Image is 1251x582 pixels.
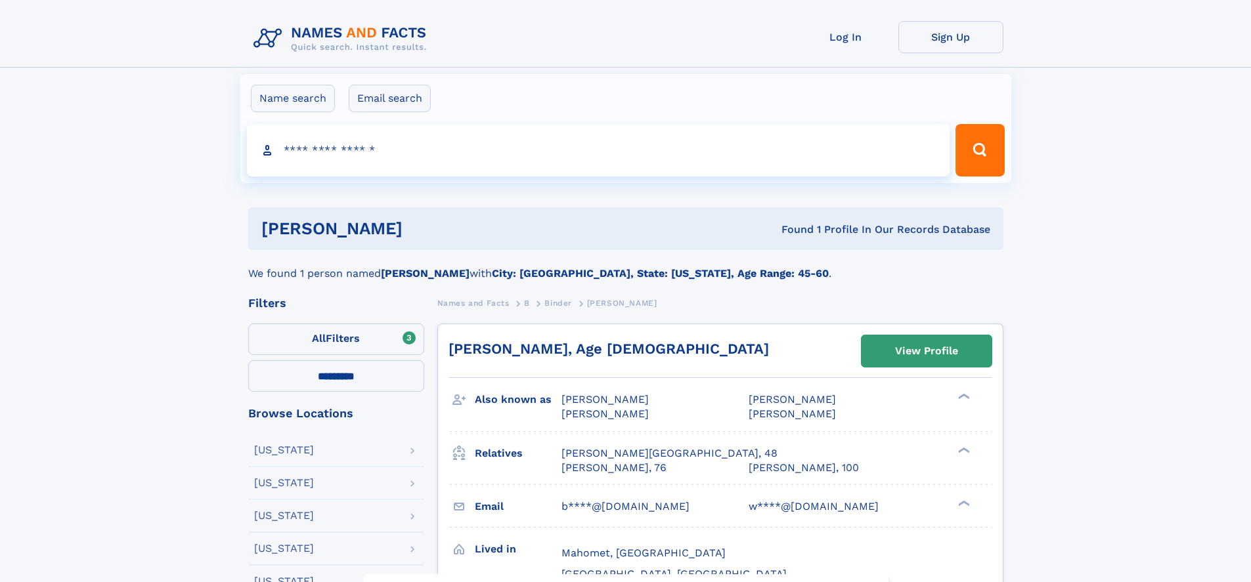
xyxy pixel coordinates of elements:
[544,299,572,308] span: Binder
[561,393,649,405] span: [PERSON_NAME]
[955,124,1004,177] button: Search Button
[898,21,1003,53] a: Sign Up
[749,461,859,475] a: [PERSON_NAME], 100
[524,299,530,308] span: B
[561,446,778,461] a: [PERSON_NAME][GEOGRAPHIC_DATA], 48
[248,323,424,355] label: Filters
[261,220,592,237] h1: [PERSON_NAME]
[475,538,561,560] h3: Lived in
[895,336,958,366] div: View Profile
[437,295,510,311] a: Names and Facts
[592,222,990,237] div: Found 1 Profile In Our Records Database
[449,341,769,357] a: [PERSON_NAME], Age [DEMOGRAPHIC_DATA]
[349,85,431,112] label: Email search
[862,335,992,367] a: View Profile
[254,510,314,521] div: [US_STATE]
[254,543,314,554] div: [US_STATE]
[561,461,667,475] a: [PERSON_NAME], 76
[561,407,649,420] span: [PERSON_NAME]
[561,568,787,580] span: [GEOGRAPHIC_DATA], [GEOGRAPHIC_DATA]
[955,446,971,454] div: ❯
[524,295,530,311] a: B
[749,407,836,420] span: [PERSON_NAME]
[475,388,561,411] h3: Also known as
[251,85,335,112] label: Name search
[247,124,950,177] input: search input
[749,393,836,405] span: [PERSON_NAME]
[587,299,657,308] span: [PERSON_NAME]
[248,250,1003,281] div: We found 1 person named with .
[254,445,314,455] div: [US_STATE]
[492,267,829,280] b: City: [GEOGRAPHIC_DATA], State: [US_STATE], Age Range: 45-60
[475,442,561,465] h3: Relatives
[248,407,424,419] div: Browse Locations
[248,21,437,56] img: Logo Names and Facts
[544,295,572,311] a: Binder
[793,21,898,53] a: Log In
[561,547,726,559] span: Mahomet, [GEOGRAPHIC_DATA]
[475,495,561,518] h3: Email
[312,332,326,344] span: All
[254,478,314,488] div: [US_STATE]
[248,297,424,309] div: Filters
[955,392,971,401] div: ❯
[381,267,470,280] b: [PERSON_NAME]
[955,499,971,507] div: ❯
